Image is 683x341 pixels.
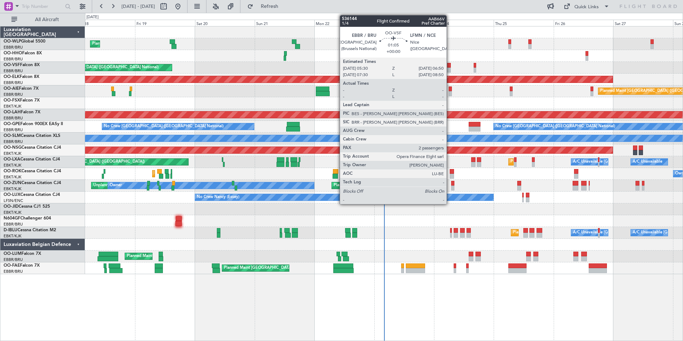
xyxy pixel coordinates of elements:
div: [DATE] [86,14,99,20]
span: OO-FSX [4,98,20,103]
div: Planned Maint [GEOGRAPHIC_DATA] ([GEOGRAPHIC_DATA]) [32,157,145,167]
span: OO-NSG [4,145,21,150]
span: OO-LXA [4,157,20,162]
a: OO-AIEFalcon 7X [4,87,39,91]
a: EBBR/BRU [4,257,23,262]
span: OO-ELK [4,75,20,79]
span: N604GF [4,216,20,221]
button: All Aircraft [8,14,78,25]
a: OO-ELKFalcon 8X [4,75,39,79]
span: OO-GPE [4,122,20,126]
div: No Crew [GEOGRAPHIC_DATA] ([GEOGRAPHIC_DATA] National) [104,121,224,132]
a: N604GFChallenger 604 [4,216,51,221]
a: EBBR/BRU [4,269,23,274]
div: Thu 18 [75,20,135,26]
div: Planned Maint Kortrijk-[GEOGRAPHIC_DATA] [510,157,594,167]
a: D-IBLUCessna Citation M2 [4,228,56,232]
a: EBKT/KJK [4,210,21,215]
div: Sun 21 [255,20,314,26]
div: AOG Maint [GEOGRAPHIC_DATA] ([GEOGRAPHIC_DATA] National) [35,62,159,73]
a: EBBR/BRU [4,139,23,144]
a: LFSN/ENC [4,198,23,203]
span: OO-LAH [4,110,21,114]
span: OO-ZUN [4,181,21,185]
span: D-IBLU [4,228,18,232]
a: OO-SLMCessna Citation XLS [4,134,60,138]
div: Fri 19 [135,20,195,26]
span: OO-HHO [4,51,22,55]
div: AOG Maint Kortrijk-[GEOGRAPHIC_DATA] [349,157,427,167]
a: OO-VSFFalcon 8X [4,63,40,67]
a: OO-ROKCessna Citation CJ4 [4,169,61,173]
span: OO-ROK [4,169,21,173]
a: OO-LUMFalcon 7X [4,252,41,256]
span: OO-WLP [4,39,21,44]
a: EBKT/KJK [4,186,21,192]
div: Planned Maint Kortrijk-[GEOGRAPHIC_DATA] [334,180,417,191]
div: Mon 22 [314,20,374,26]
span: OO-FAE [4,263,20,268]
span: OO-LUX [4,193,20,197]
div: Thu 25 [494,20,553,26]
div: Planned Maint [GEOGRAPHIC_DATA] ([GEOGRAPHIC_DATA] National) [224,263,353,273]
a: EBKT/KJK [4,163,21,168]
button: Refresh [244,1,287,12]
div: Planned Maint Kortrijk-[GEOGRAPHIC_DATA] [154,168,238,179]
div: Planned Maint [GEOGRAPHIC_DATA] ([GEOGRAPHIC_DATA] National) [127,251,256,262]
a: OO-FSXFalcon 7X [4,98,40,103]
a: OO-LXACessna Citation CJ4 [4,157,60,162]
div: Tue 23 [374,20,434,26]
span: Refresh [255,4,285,9]
div: Unplanned Maint [GEOGRAPHIC_DATA]-[GEOGRAPHIC_DATA] [93,180,209,191]
a: OO-HHOFalcon 8X [4,51,42,55]
input: Trip Number [22,1,63,12]
a: OO-LUXCessna Citation CJ4 [4,193,60,197]
span: OO-LUM [4,252,21,256]
div: Owner [110,180,122,191]
div: Quick Links [574,4,599,11]
a: EBKT/KJK [4,174,21,180]
div: No Crew [GEOGRAPHIC_DATA] ([GEOGRAPHIC_DATA] National) [495,121,615,132]
a: OO-NSGCessna Citation CJ4 [4,145,61,150]
a: EBBR/BRU [4,92,23,97]
a: EBBR/BRU [4,68,23,74]
span: [DATE] - [DATE] [121,3,155,10]
span: OO-AIE [4,87,19,91]
a: EBKT/KJK [4,233,21,239]
a: OO-LAHFalcon 7X [4,110,40,114]
span: All Aircraft [19,17,75,22]
a: EBBR/BRU [4,222,23,227]
div: No Crew Nancy (Essey) [197,192,239,203]
a: OO-ZUNCessna Citation CJ4 [4,181,61,185]
div: Planned Maint Nice ([GEOGRAPHIC_DATA]) [513,227,593,238]
a: EBBR/BRU [4,80,23,85]
span: OO-VSF [4,63,20,67]
button: Quick Links [560,1,613,12]
span: OO-JID [4,204,19,209]
a: EBBR/BRU [4,45,23,50]
a: OO-WLPGlobal 5500 [4,39,45,44]
a: OO-JIDCessna CJ1 525 [4,204,50,209]
a: OO-GPEFalcon 900EX EASy II [4,122,63,126]
a: EBBR/BRU [4,115,23,121]
div: Planned Maint Liege [92,39,129,49]
a: EBBR/BRU [4,56,23,62]
span: OO-SLM [4,134,21,138]
div: Wed 24 [434,20,494,26]
div: Fri 26 [554,20,613,26]
a: OO-FAEFalcon 7X [4,263,40,268]
div: Sat 27 [613,20,673,26]
a: EBBR/BRU [4,127,23,133]
div: A/C Unavailable [633,157,662,167]
a: EBKT/KJK [4,151,21,156]
a: EBKT/KJK [4,104,21,109]
div: Sat 20 [195,20,255,26]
